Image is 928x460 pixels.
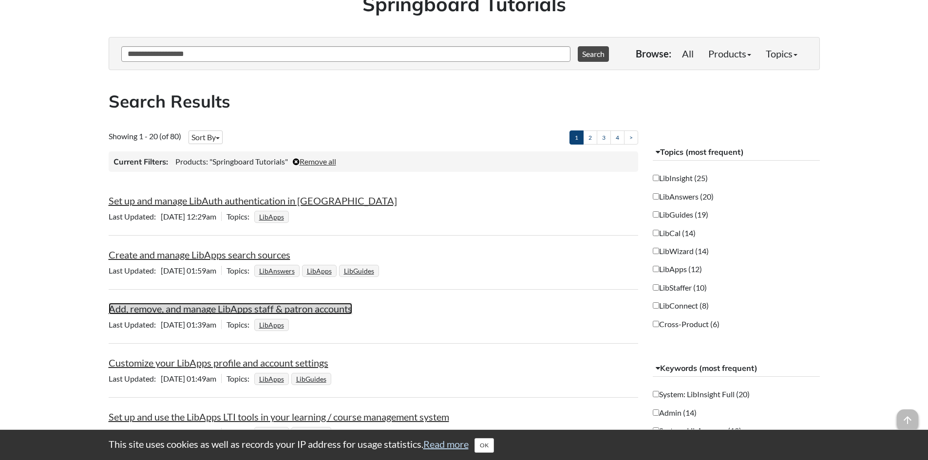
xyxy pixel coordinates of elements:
ul: Topics [254,374,334,383]
label: Admin (14) [653,407,697,418]
ul: Pagination of search results [569,130,638,145]
input: LibWizard (14) [653,248,659,254]
input: LibGuides (19) [653,211,659,218]
label: LibInsight (25) [653,173,708,184]
span: Showing 1 - 20 (of 80) [109,131,181,141]
span: Topics [227,320,254,329]
span: Topics [227,374,254,383]
span: [DATE] 01:59am [109,266,221,275]
a: arrow_upward [897,410,918,422]
a: Set up and use the LibApps LTI tools in your learning / course management system [109,411,449,423]
span: Last Updated [109,320,161,329]
label: LibAnswers (20) [653,191,714,202]
input: LibStaffer (10) [653,284,659,291]
a: LibGuides [342,264,376,278]
a: Customize your LibApps profile and account settings [109,357,328,368]
span: [DATE] 01:39am [109,320,221,329]
span: Products: [175,157,208,166]
ul: Topics [254,266,381,275]
a: Create and manage LibApps search sources [109,249,290,260]
span: [DATE] 01:49am [109,374,221,383]
button: Close [474,438,494,453]
a: 2 [583,130,597,145]
ul: Topics [254,212,291,221]
a: LibGuides [295,426,328,440]
span: Last Updated [109,266,161,275]
a: LibGuides [295,372,328,386]
button: Topics (most frequent) [653,144,820,161]
ul: Topics [254,428,334,437]
label: LibCal (14) [653,228,696,239]
a: Add, remove, and manage LibApps staff & patron accounts [109,303,352,314]
input: LibCal (14) [653,230,659,236]
a: LibApps [305,264,333,278]
button: Keywords (most frequent) [653,360,820,377]
span: [DATE] 12:29am [109,212,221,221]
input: System: LibAnswers (12) [653,427,659,434]
p: Browse: [636,47,671,60]
a: LibApps [258,318,285,332]
input: System: LibInsight Full (20) [653,391,659,397]
label: LibStaffer (10) [653,282,707,293]
a: Remove all [293,157,336,166]
span: [DATE] 08:39am [109,428,221,437]
a: Products [701,44,758,63]
label: System: LibInsight Full (20) [653,389,750,400]
button: Sort By [189,130,223,144]
a: LibAnswers [258,264,296,278]
label: LibWizard (14) [653,246,709,257]
span: Topics [227,428,254,437]
label: LibConnect (8) [653,300,709,311]
label: System: LibAnswers (12) [653,425,741,436]
a: LibApps [258,426,285,440]
input: LibConnect (8) [653,302,659,309]
h2: Search Results [109,90,820,113]
a: > [624,130,638,145]
label: Cross-Product (6) [653,319,720,330]
ul: Topics [254,320,291,329]
span: Last Updated [109,374,161,383]
a: Set up and manage LibAuth authentication in [GEOGRAPHIC_DATA] [109,195,397,206]
label: LibApps (12) [653,264,702,275]
a: 3 [597,130,611,145]
a: All [675,44,701,63]
input: LibInsight (25) [653,175,659,181]
span: "Springboard Tutorials" [209,157,288,166]
span: Last Updated [109,212,161,221]
a: Read more [423,438,469,450]
input: LibApps (12) [653,266,659,272]
label: LibGuides (19) [653,209,708,220]
a: LibApps [258,372,285,386]
span: arrow_upward [897,409,918,431]
h3: Current Filters [114,156,168,167]
a: LibApps [258,210,285,224]
a: Topics [758,44,805,63]
span: Last Updated [109,428,161,437]
button: Search [578,46,609,62]
div: This site uses cookies as well as records your IP address for usage statistics. [99,437,830,453]
input: Cross-Product (6) [653,321,659,327]
a: 1 [569,130,584,145]
span: Topics [227,266,254,275]
input: LibAnswers (20) [653,193,659,200]
a: 4 [610,130,625,145]
span: Topics [227,212,254,221]
input: Admin (14) [653,409,659,416]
